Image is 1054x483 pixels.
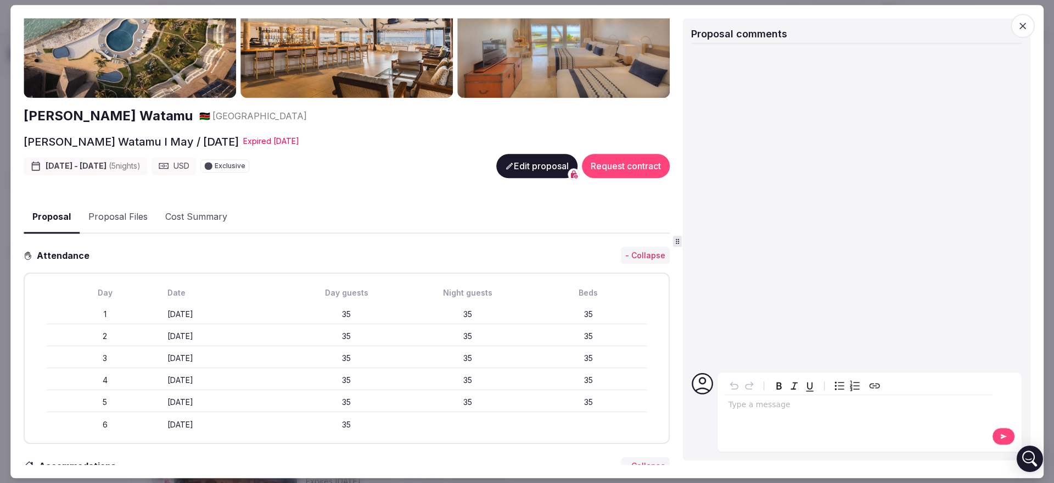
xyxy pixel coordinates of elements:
[410,353,526,364] div: 35
[530,309,647,320] div: 35
[530,331,647,342] div: 35
[167,287,284,298] div: Date
[167,309,284,320] div: [DATE]
[691,28,787,40] span: Proposal comments
[152,157,196,175] div: USD
[24,107,193,125] a: [PERSON_NAME] Watamu
[621,247,670,264] button: - Collapse
[621,458,670,475] button: - Collapse
[530,397,647,408] div: 35
[24,134,239,149] h2: [PERSON_NAME] Watamu I May / [DATE]
[167,331,284,342] div: [DATE]
[167,397,284,408] div: [DATE]
[832,378,862,393] div: toggle group
[410,375,526,386] div: 35
[199,110,210,122] button: 🇰🇪
[289,419,405,430] div: 35
[530,353,647,364] div: 35
[289,353,405,364] div: 35
[787,378,802,393] button: Italic
[496,154,578,178] button: Edit proposal
[167,419,284,430] div: [DATE]
[46,160,141,171] span: [DATE] - [DATE]
[410,309,526,320] div: 35
[47,309,163,320] div: 1
[289,287,405,298] div: Day guests
[802,378,817,393] button: Underline
[47,287,163,298] div: Day
[35,459,127,473] h3: Accommodations
[867,378,882,393] button: Create link
[530,375,647,386] div: 35
[243,136,299,147] div: Expire d [DATE]
[410,331,526,342] div: 35
[289,331,405,342] div: 35
[771,378,787,393] button: Bold
[167,353,284,364] div: [DATE]
[847,378,862,393] button: Numbered list
[582,154,670,178] button: Request contract
[724,395,992,417] div: editable markdown
[289,375,405,386] div: 35
[24,201,80,234] button: Proposal
[47,353,163,364] div: 3
[47,419,163,430] div: 6
[832,378,847,393] button: Bulleted list
[410,287,526,298] div: Night guests
[215,163,245,169] span: Exclusive
[47,397,163,408] div: 5
[47,375,163,386] div: 4
[289,397,405,408] div: 35
[410,397,526,408] div: 35
[80,202,156,234] button: Proposal Files
[32,249,98,262] h3: Attendance
[212,110,307,122] span: [GEOGRAPHIC_DATA]
[167,375,284,386] div: [DATE]
[199,110,210,121] span: 🇰🇪
[530,287,647,298] div: Beds
[289,309,405,320] div: 35
[109,161,141,170] span: ( 5 night s )
[47,331,163,342] div: 2
[156,202,236,234] button: Cost Summary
